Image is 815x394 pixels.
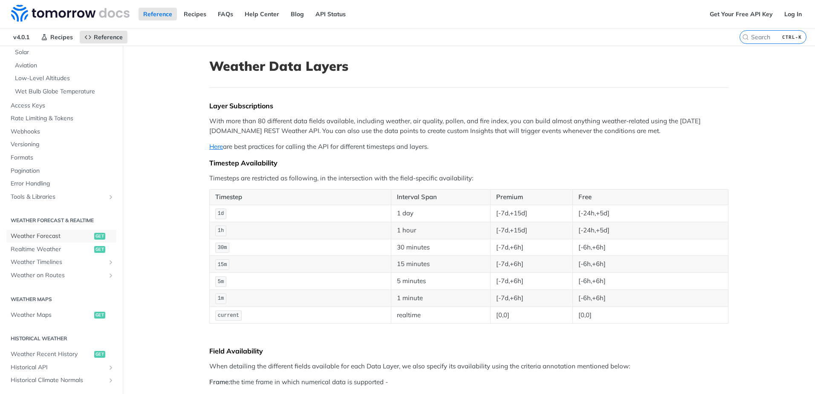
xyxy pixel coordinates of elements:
[11,245,92,254] span: Realtime Weather
[11,258,105,267] span: Weather Timelines
[11,59,116,72] a: Aviation
[11,85,116,98] a: Wet Bulb Globe Temperature
[6,309,116,322] a: Weather Mapsget
[209,377,728,387] p: the time frame in which numerical data is supported -
[11,127,114,136] span: Webhooks
[209,101,728,110] div: Layer Subscriptions
[491,205,573,222] td: [-7d,+15d]
[218,262,227,268] span: 15m
[572,205,728,222] td: [-24h,+5d]
[6,177,116,190] a: Error Handling
[391,190,490,205] th: Interval Span
[11,167,114,175] span: Pagination
[391,205,490,222] td: 1 day
[107,377,114,384] button: Show subpages for Historical Climate Normals
[491,273,573,290] td: [-7d,+6h]
[11,363,105,372] span: Historical API
[6,243,116,256] a: Realtime Weatherget
[209,142,728,152] p: are best practices for calling the API for different timesteps and layers.
[705,8,777,20] a: Get Your Free API Key
[94,351,105,358] span: get
[572,222,728,239] td: [-24h,+5d]
[391,307,490,324] td: realtime
[218,228,224,234] span: 1h
[50,33,73,41] span: Recipes
[209,58,728,74] h1: Weather Data Layers
[107,364,114,371] button: Show subpages for Historical API
[572,290,728,307] td: [-6h,+6h]
[6,348,116,361] a: Weather Recent Historyget
[94,246,105,253] span: get
[491,256,573,273] td: [-7d,+6h]
[240,8,284,20] a: Help Center
[209,378,230,386] strong: Frame:
[11,311,92,319] span: Weather Maps
[11,140,114,149] span: Versioning
[94,233,105,240] span: get
[213,8,238,20] a: FAQs
[11,101,114,110] span: Access Keys
[107,194,114,200] button: Show subpages for Tools & Libraries
[491,290,573,307] td: [-7d,+6h]
[36,31,78,43] a: Recipes
[491,222,573,239] td: [-7d,+15d]
[11,193,105,201] span: Tools & Libraries
[218,313,239,319] span: current
[6,361,116,374] a: Historical APIShow subpages for Historical API
[6,295,116,303] h2: Weather Maps
[780,33,804,41] kbd: CTRL-K
[6,151,116,164] a: Formats
[11,232,92,240] span: Weather Forecast
[6,191,116,203] a: Tools & LibrariesShow subpages for Tools & Libraries
[491,239,573,256] td: [-7d,+6h]
[780,8,806,20] a: Log In
[572,256,728,273] td: [-6h,+6h]
[210,190,391,205] th: Timestep
[311,8,350,20] a: API Status
[6,256,116,269] a: Weather TimelinesShow subpages for Weather Timelines
[11,180,114,188] span: Error Handling
[11,46,116,59] a: Solar
[209,142,223,151] a: Here
[491,307,573,324] td: [0,0]
[179,8,211,20] a: Recipes
[6,165,116,177] a: Pagination
[218,245,227,251] span: 30m
[107,259,114,266] button: Show subpages for Weather Timelines
[6,112,116,125] a: Rate Limiting & Tokens
[286,8,309,20] a: Blog
[6,99,116,112] a: Access Keys
[218,211,224,217] span: 1d
[11,350,92,359] span: Weather Recent History
[15,48,114,57] span: Solar
[15,74,114,83] span: Low-Level Altitudes
[6,230,116,243] a: Weather Forecastget
[80,31,127,43] a: Reference
[15,61,114,70] span: Aviation
[391,273,490,290] td: 5 minutes
[6,125,116,138] a: Webhooks
[11,154,114,162] span: Formats
[107,272,114,279] button: Show subpages for Weather on Routes
[209,362,728,371] p: When detailing the different fields available for each Data Layer, we also specify its availabili...
[209,174,728,183] p: Timesteps are restricted as following, in the intersection with the field-specific availability:
[6,138,116,151] a: Versioning
[572,273,728,290] td: [-6h,+6h]
[6,217,116,224] h2: Weather Forecast & realtime
[209,116,728,136] p: With more than 80 different data fields available, including weather, air quality, pollen, and fi...
[139,8,177,20] a: Reference
[209,347,728,355] div: Field Availability
[218,279,224,285] span: 5m
[94,312,105,319] span: get
[6,374,116,387] a: Historical Climate NormalsShow subpages for Historical Climate Normals
[572,190,728,205] th: Free
[218,295,224,301] span: 1m
[391,239,490,256] td: 30 minutes
[572,307,728,324] td: [0,0]
[572,239,728,256] td: [-6h,+6h]
[9,31,34,43] span: v4.0.1
[391,222,490,239] td: 1 hour
[94,33,123,41] span: Reference
[11,271,105,280] span: Weather on Routes
[209,159,728,167] div: Timestep Availability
